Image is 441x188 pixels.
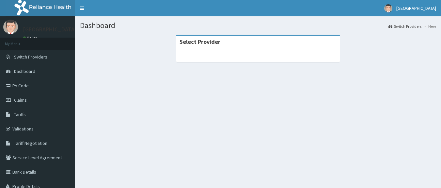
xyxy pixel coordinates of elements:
span: Claims [14,97,27,103]
span: Switch Providers [14,54,47,60]
img: User Image [3,20,18,34]
a: Online [23,36,39,40]
img: User Image [384,4,392,12]
span: [GEOGRAPHIC_DATA] [396,5,436,11]
span: Dashboard [14,68,35,74]
p: [GEOGRAPHIC_DATA] [23,26,77,32]
span: Tariffs [14,111,26,117]
li: Here [422,24,436,29]
a: Switch Providers [388,24,421,29]
h1: Dashboard [80,21,436,30]
strong: Select Provider [180,38,220,45]
span: Tariff Negotiation [14,140,47,146]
